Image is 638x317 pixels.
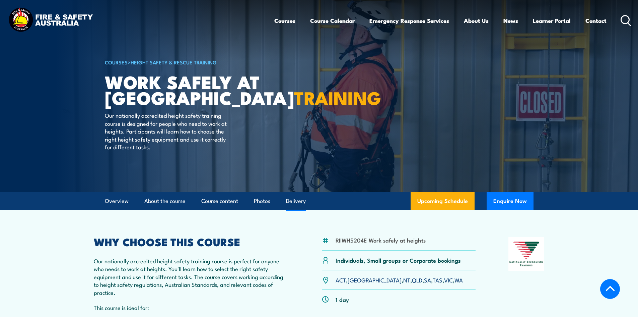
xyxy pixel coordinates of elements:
a: VIC [444,276,453,284]
a: TAS [433,276,442,284]
a: SA [424,276,431,284]
h6: > [105,58,270,66]
a: Contact [585,12,607,30]
a: Course content [201,192,238,210]
a: Upcoming Schedule [411,192,475,210]
img: Nationally Recognised Training logo. [508,237,545,271]
a: Learner Portal [533,12,571,30]
p: Individuals, Small groups or Corporate bookings [336,256,461,264]
h1: Work Safely at [GEOGRAPHIC_DATA] [105,74,270,105]
p: Our nationally accredited height safety training course is perfect for anyone who needs to work a... [94,257,289,296]
strong: TRAINING [294,83,381,111]
a: Emergency Response Services [369,12,449,30]
a: About the course [144,192,186,210]
a: QLD [412,276,422,284]
p: Our nationally accredited height safety training course is designed for people who need to work a... [105,111,227,151]
li: RIIWHS204E Work safely at heights [336,236,426,244]
a: Photos [254,192,270,210]
p: 1 day [336,296,349,303]
a: About Us [464,12,489,30]
a: COURSES [105,58,128,66]
a: NT [403,276,410,284]
a: ACT [336,276,346,284]
a: Height Safety & Rescue Training [131,58,217,66]
a: [GEOGRAPHIC_DATA] [348,276,402,284]
a: News [503,12,518,30]
a: Courses [274,12,295,30]
p: , , , , , , , [336,276,463,284]
a: WA [454,276,463,284]
a: Overview [105,192,129,210]
button: Enquire Now [487,192,534,210]
a: Delivery [286,192,306,210]
a: Course Calendar [310,12,355,30]
h2: WHY CHOOSE THIS COURSE [94,237,289,246]
p: This course is ideal for: [94,304,289,311]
